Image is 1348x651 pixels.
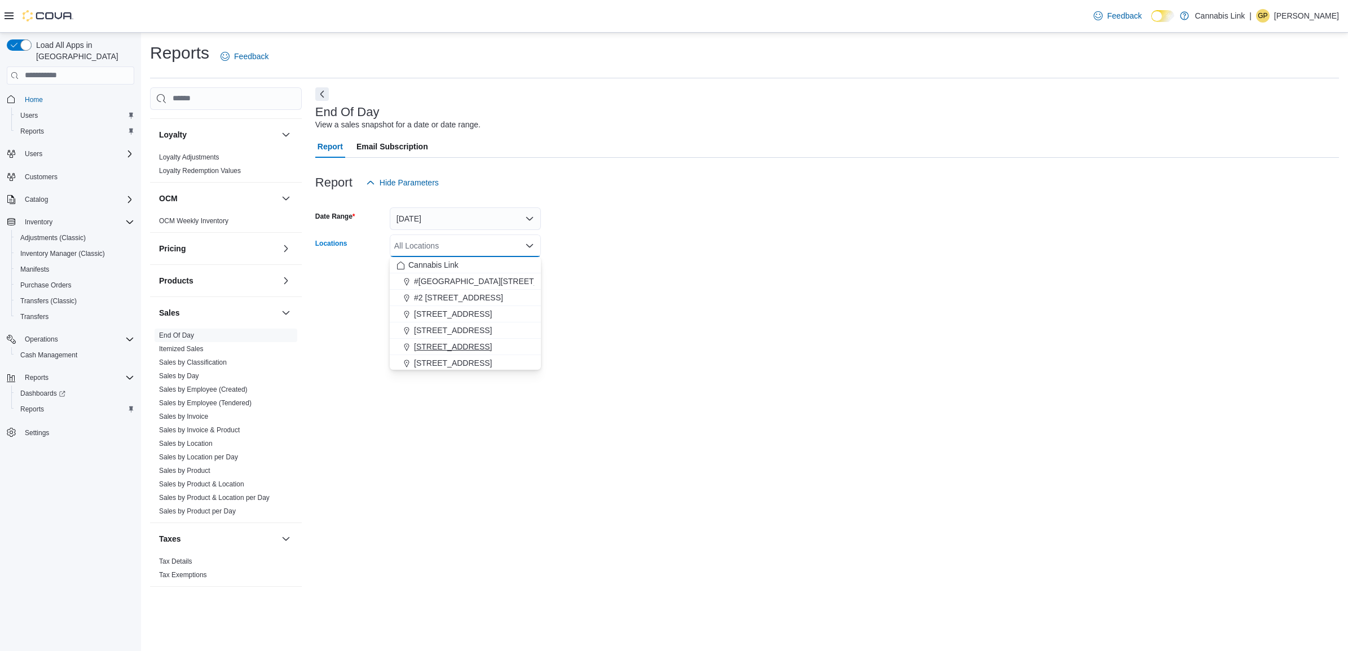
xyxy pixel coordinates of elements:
[16,348,82,362] a: Cash Management
[150,329,302,522] div: Sales
[380,177,439,188] span: Hide Parameters
[20,333,134,346] span: Operations
[16,263,134,276] span: Manifests
[32,39,134,62] span: Load All Apps in [GEOGRAPHIC_DATA]
[16,263,54,276] a: Manifests
[1258,9,1267,23] span: GP
[20,426,54,440] a: Settings
[16,109,42,122] a: Users
[159,129,277,140] button: Loyalty
[390,257,541,371] div: Choose from the following options
[11,401,139,417] button: Reports
[16,231,90,245] a: Adjustments (Classic)
[159,453,238,461] a: Sales by Location per Day
[159,166,241,175] span: Loyalty Redemption Values
[16,387,134,400] span: Dashboards
[1151,10,1175,22] input: Dark Mode
[2,331,139,347] button: Operations
[20,215,57,229] button: Inventory
[216,45,273,68] a: Feedback
[16,402,49,416] a: Reports
[150,150,302,182] div: Loyalty
[16,231,134,245] span: Adjustments (Classic)
[159,371,199,380] span: Sales by Day
[159,493,270,502] span: Sales by Product & Location per Day
[16,402,134,416] span: Reports
[414,357,492,369] span: [STREET_ADDRESS]
[159,216,228,225] span: OCM Weekly Inventory
[16,247,134,260] span: Inventory Manager (Classic)
[20,111,38,120] span: Users
[234,51,268,62] span: Feedback
[159,344,204,353] span: Itemized Sales
[20,193,52,206] button: Catalog
[159,440,213,448] a: Sales by Location
[159,193,277,204] button: OCM
[315,105,380,119] h3: End Of Day
[159,426,240,434] a: Sales by Invoice & Product
[1089,5,1146,27] a: Feedback
[159,412,208,421] span: Sales by Invoice
[159,243,186,254] h3: Pricing
[25,195,48,204] span: Catalog
[11,246,139,262] button: Inventory Manager (Classic)
[20,405,44,414] span: Reports
[159,507,236,516] span: Sales by Product per Day
[315,87,329,101] button: Next
[20,170,62,184] a: Customers
[159,533,277,544] button: Taxes
[159,153,219,161] a: Loyalty Adjustments
[1274,9,1339,23] p: [PERSON_NAME]
[20,312,49,321] span: Transfers
[159,480,244,489] span: Sales by Product & Location
[279,192,293,205] button: OCM
[159,453,238,462] span: Sales by Location per Day
[16,310,134,324] span: Transfers
[25,428,49,437] span: Settings
[11,347,139,363] button: Cash Management
[11,309,139,325] button: Transfers
[279,532,293,546] button: Taxes
[2,146,139,162] button: Users
[390,339,541,355] button: [STREET_ADDRESS]
[20,371,53,384] button: Reports
[7,87,134,470] nav: Complex example
[315,239,347,248] label: Locations
[23,10,73,21] img: Cova
[16,387,70,400] a: Dashboards
[1256,9,1270,23] div: Gabriel Patino
[159,557,192,566] span: Tax Details
[20,170,134,184] span: Customers
[11,386,139,401] a: Dashboards
[159,275,277,286] button: Products
[20,425,134,439] span: Settings
[159,193,178,204] h3: OCM
[159,129,187,140] h3: Loyalty
[390,207,541,230] button: [DATE]
[2,91,139,108] button: Home
[16,278,134,292] span: Purchase Orders
[525,241,534,250] button: Close list of options
[159,467,210,475] a: Sales by Product
[390,306,541,322] button: [STREET_ADDRESS]
[2,424,139,440] button: Settings
[1195,9,1245,23] p: Cannabis Link
[16,294,81,308] a: Transfers (Classic)
[150,555,302,586] div: Taxes
[25,373,49,382] span: Reports
[20,127,44,136] span: Reports
[390,257,541,273] button: Cannabis Link
[159,358,227,366] a: Sales by Classification
[159,570,207,579] span: Tax Exemptions
[414,308,492,320] span: [STREET_ADDRESS]
[390,322,541,339] button: [STREET_ADDRESS]
[390,355,541,371] button: [STREET_ADDRESS]
[16,294,134,308] span: Transfers (Classic)
[1107,10,1142,21] span: Feedback
[159,557,192,565] a: Tax Details
[20,296,77,305] span: Transfers (Classic)
[25,335,58,344] span: Operations
[16,125,134,138] span: Reports
[279,306,293,320] button: Sales
[159,533,181,544] h3: Taxes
